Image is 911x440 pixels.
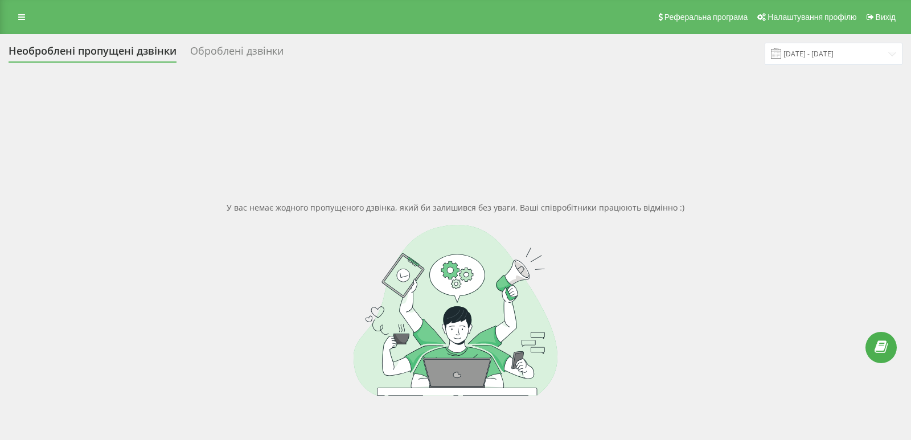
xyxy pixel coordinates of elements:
span: Реферальна програма [664,13,748,22]
div: Оброблені дзвінки [190,45,284,63]
span: Налаштування профілю [768,13,856,22]
span: Вихід [876,13,896,22]
div: Необроблені пропущені дзвінки [9,45,177,63]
